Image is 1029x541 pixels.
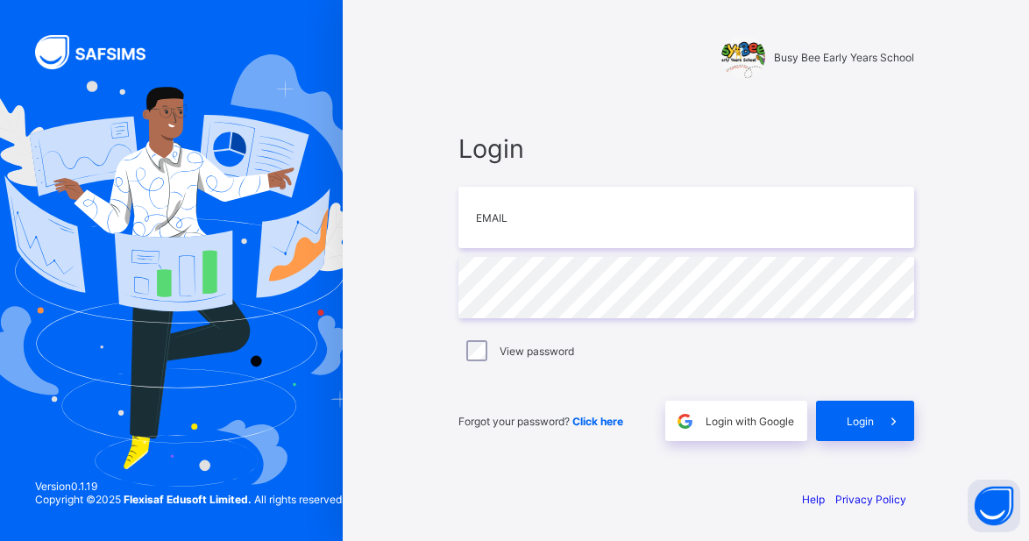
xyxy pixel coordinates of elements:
a: Privacy Policy [835,493,906,506]
span: Forgot your password? [458,415,623,428]
a: Help [802,493,825,506]
button: Open asap [968,480,1020,532]
span: Version 0.1.19 [35,480,344,493]
span: Busy Bee Early Years School [774,51,914,64]
label: View password [500,345,574,358]
span: Login [847,415,874,428]
img: SAFSIMS Logo [35,35,167,69]
strong: Flexisaf Edusoft Limited. [124,493,252,506]
a: Click here [572,415,623,428]
span: Copyright © 2025 All rights reserved. [35,493,344,506]
span: Login [458,133,914,164]
img: google.396cfc9801f0270233282035f929180a.svg [675,411,695,431]
span: Login with Google [706,415,794,428]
